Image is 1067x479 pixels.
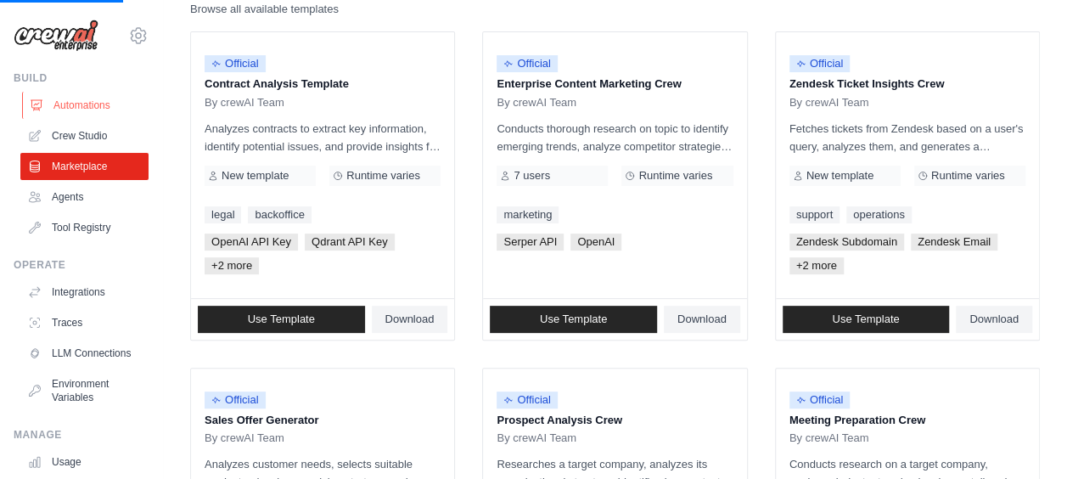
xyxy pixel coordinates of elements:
span: Download [385,313,435,326]
a: Download [956,306,1032,333]
span: Serper API [497,234,564,251]
span: By crewAI Team [205,431,284,445]
a: Use Template [783,306,950,333]
span: By crewAI Team [789,96,869,110]
p: Enterprise Content Marketing Crew [497,76,733,93]
div: Manage [14,428,149,442]
a: operations [846,206,912,223]
a: Marketplace [20,153,149,180]
a: Crew Studio [20,122,149,149]
span: Official [205,55,266,72]
a: Tool Registry [20,214,149,241]
span: Runtime varies [931,169,1005,183]
a: legal [205,206,241,223]
div: Operate [14,258,149,272]
img: Logo [14,20,98,52]
p: Analyzes contracts to extract key information, identify potential issues, and provide insights fo... [205,120,441,155]
span: Official [497,55,558,72]
a: backoffice [248,206,311,223]
a: Environment Variables [20,370,149,411]
span: Zendesk Email [911,234,997,251]
a: Agents [20,183,149,211]
p: Zendesk Ticket Insights Crew [789,76,1025,93]
p: Prospect Analysis Crew [497,412,733,429]
span: +2 more [205,257,259,274]
a: Download [664,306,740,333]
a: support [789,206,840,223]
span: Official [789,392,851,409]
span: New template [222,169,289,183]
div: Build [14,71,149,85]
span: 7 users [514,169,550,183]
span: Download [677,313,727,326]
span: +2 more [789,257,844,274]
span: Use Template [832,313,899,326]
span: Download [969,313,1019,326]
p: Meeting Preparation Crew [789,412,1025,429]
span: By crewAI Team [789,431,869,445]
span: By crewAI Team [205,96,284,110]
span: OpenAI [570,234,621,251]
span: Official [205,392,266,409]
a: Use Template [198,306,365,333]
a: marketing [497,206,559,223]
span: By crewAI Team [497,431,576,445]
p: Conducts thorough research on topic to identify emerging trends, analyze competitor strategies, a... [497,120,733,155]
p: Fetches tickets from Zendesk based on a user's query, analyzes them, and generates a summary. Out... [789,120,1025,155]
span: Official [497,392,558,409]
span: Zendesk Subdomain [789,234,904,251]
a: Download [372,306,448,333]
span: Qdrant API Key [305,234,395,251]
span: Use Template [540,313,607,326]
span: Official [789,55,851,72]
span: Runtime varies [638,169,712,183]
span: OpenAI API Key [205,234,298,251]
a: Automations [22,92,150,119]
a: Traces [20,309,149,336]
span: Use Template [248,313,315,326]
span: By crewAI Team [497,96,576,110]
span: New template [806,169,873,183]
p: Contract Analysis Template [205,76,441,93]
p: Sales Offer Generator [205,412,441,429]
a: Integrations [20,279,149,306]
a: Usage [20,448,149,476]
span: Runtime varies [346,169,420,183]
p: Browse all available templates [190,1,339,18]
a: LLM Connections [20,340,149,367]
a: Use Template [490,306,657,333]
